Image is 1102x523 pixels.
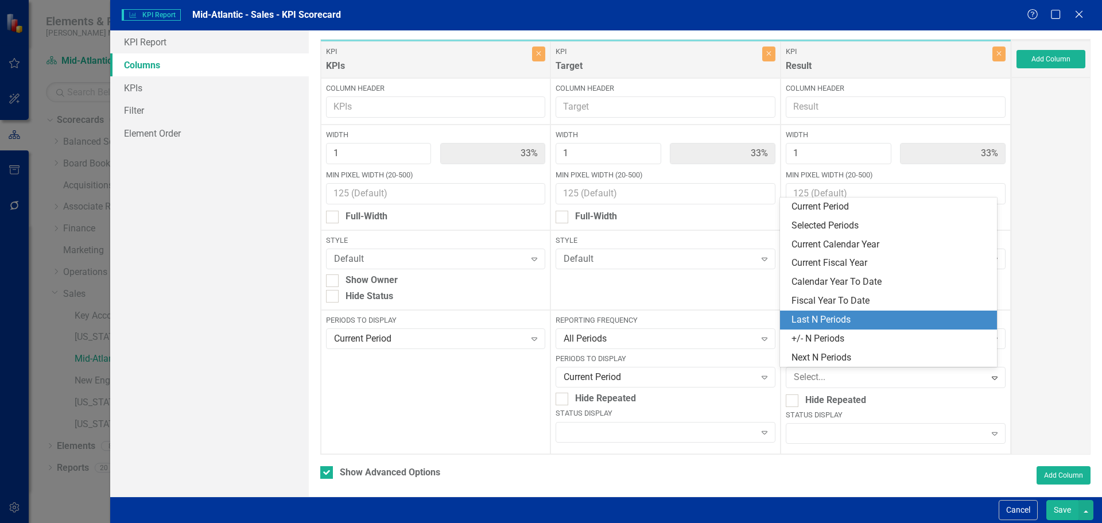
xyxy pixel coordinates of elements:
[791,332,990,346] div: +/- N Periods
[791,276,990,289] div: Calendar Year To Date
[791,238,990,251] div: Current Calendar Year
[786,410,1006,420] label: Status Display
[575,210,617,223] div: Full-Width
[326,315,546,326] label: Periods to Display
[346,290,393,303] div: Hide Status
[1016,50,1085,68] button: Add Column
[122,9,181,21] span: KPI Report
[110,53,309,76] a: Columns
[786,47,990,57] label: KPI
[786,143,891,164] input: Column Width
[110,99,309,122] a: Filter
[556,60,759,79] div: Target
[786,183,1006,204] input: 125 (Default)
[556,183,775,204] input: 125 (Default)
[786,83,1006,94] label: Column Header
[326,96,546,118] input: KPIs
[326,143,432,164] input: Column Width
[564,332,755,346] div: All Periods
[791,257,990,270] div: Current Fiscal Year
[564,253,755,266] div: Default
[326,130,546,140] label: Width
[556,143,661,164] input: Column Width
[346,274,398,287] div: Show Owner
[786,96,1006,118] input: Result
[805,394,866,407] div: Hide Repeated
[556,354,775,364] label: Periods to Display
[786,170,1006,180] label: Min Pixel Width (20-500)
[110,30,309,53] a: KPI Report
[556,47,759,57] label: KPI
[110,76,309,99] a: KPIs
[326,183,546,204] input: 125 (Default)
[556,96,775,118] input: Target
[326,47,530,57] label: KPI
[1046,500,1078,520] button: Save
[346,210,387,223] div: Full-Width
[192,9,341,20] span: Mid-Atlantic - Sales - KPI Scorecard
[326,235,546,246] label: Style
[556,83,775,94] label: Column Header
[575,392,636,405] div: Hide Repeated
[791,219,990,233] div: Selected Periods
[556,170,775,180] label: Min Pixel Width (20-500)
[999,500,1038,520] button: Cancel
[556,130,775,140] label: Width
[564,371,755,384] div: Current Period
[556,235,775,246] label: Style
[340,466,440,479] div: Show Advanced Options
[334,253,525,266] div: Default
[556,408,775,419] label: Status Display
[326,60,530,79] div: KPIs
[786,60,990,79] div: Result
[791,200,990,214] div: Current Period
[1037,466,1091,485] button: Add Column
[556,315,775,326] label: Reporting Frequency
[110,122,309,145] a: Element Order
[334,332,525,346] div: Current Period
[791,313,990,327] div: Last N Periods
[791,295,990,308] div: Fiscal Year To Date
[791,351,990,365] div: Next N Periods
[326,83,546,94] label: Column Header
[786,130,1006,140] label: Width
[326,170,546,180] label: Min Pixel Width (20-500)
